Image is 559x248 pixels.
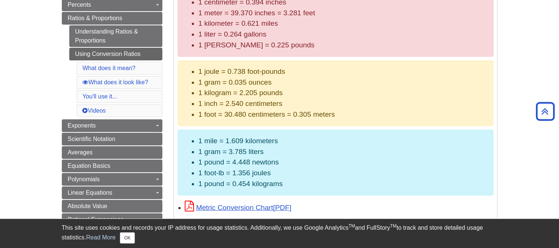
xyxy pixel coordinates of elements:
a: You'll use it... [83,93,117,100]
li: 1 [PERSON_NAME] = 0.225 pounds [198,40,487,51]
span: Percents [68,1,91,8]
sup: TM [349,223,355,229]
span: Equation Basics [68,163,111,169]
span: Rational Expressions [68,216,124,223]
a: Exponents [62,119,162,132]
li: 1 mile = 1.609 kilometers [198,136,487,147]
a: Rational Expressions [62,213,162,226]
li: 1 pound = 0.454 kilograms [198,179,487,189]
li: 1 liter = 0.264 gallons [198,29,487,40]
a: Linear Equations [62,186,162,199]
a: Back to Top [533,106,557,116]
li: 1 pound = 4.448 newtons [198,157,487,168]
a: Polynomials [62,173,162,186]
li: 1 gram = 0.035 ounces [198,77,487,88]
a: Using Conversion Ratios [69,48,162,60]
a: Scientific Notation [62,133,162,145]
div: This site uses cookies and records your IP address for usage statistics. Additionally, we use Goo... [62,223,498,244]
li: 1 joule = 0.738 foot-pounds [198,66,487,77]
li: 1 kilometer = 0.621 miles [198,18,487,29]
button: Close [120,232,134,244]
a: Read More [86,234,115,241]
li: 1 foot = 30.480 centimeters = 0.305 meters [198,109,487,120]
a: Understanding Ratios & Proportions [69,25,162,47]
a: Ratios & Proportions [62,12,162,25]
span: Linear Equations [68,189,112,196]
span: Scientific Notation [68,136,115,142]
span: Absolute Value [68,203,107,209]
span: Polynomials [68,176,100,182]
li: 1 meter = 39.370 inches = 3.281 feet [198,8,487,19]
a: Link opens in new window [185,204,292,211]
a: What does it look like? [83,79,148,85]
sup: TM [390,223,397,229]
a: Videos [83,107,106,114]
li: 1 inch = 2.540 centimeters [198,98,487,109]
a: Absolute Value [62,200,162,213]
li: 1 foot-lb = 1.356 joules [198,168,487,179]
a: What does it mean? [83,65,136,71]
span: Averages [68,149,93,156]
a: Averages [62,146,162,159]
li: 1 gram = 3.785 liters [198,147,487,157]
li: 1 kilogram = 2.205 pounds [198,88,487,98]
span: Exponents [68,122,96,129]
span: Ratios & Proportions [68,15,123,21]
a: Equation Basics [62,160,162,172]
